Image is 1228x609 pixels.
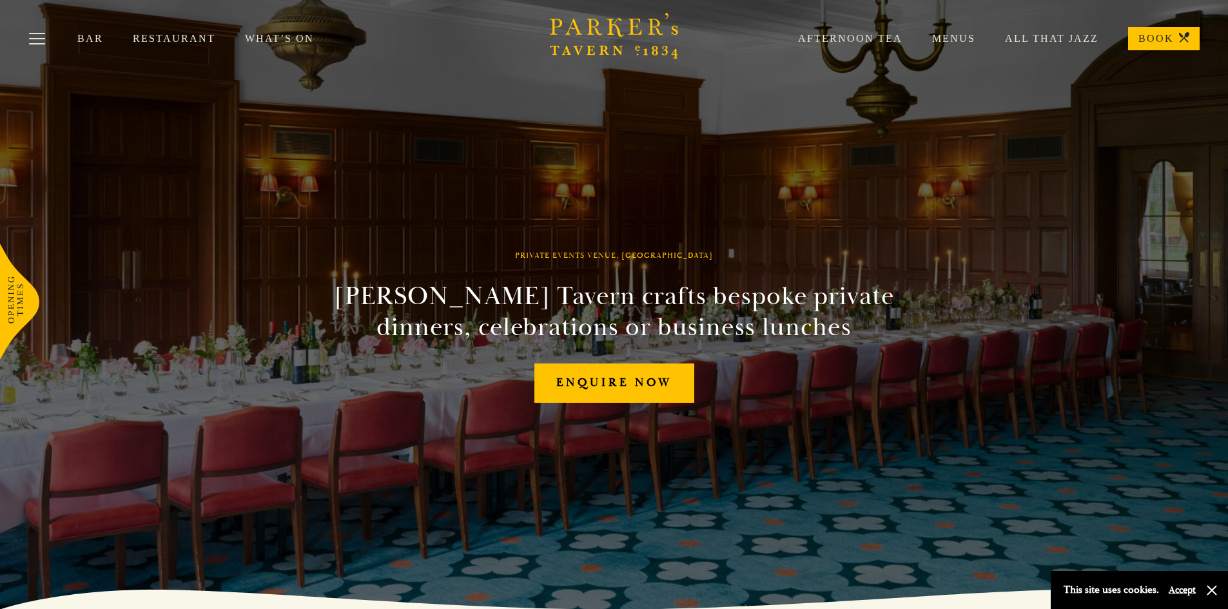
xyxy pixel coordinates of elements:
[1064,581,1159,599] p: This site uses cookies.
[320,281,908,343] h2: [PERSON_NAME] Tavern crafts bespoke private dinners, celebrations or business lunches
[1205,584,1218,597] button: Close and accept
[534,363,694,403] a: Enquire now
[515,251,713,260] h1: Private Events Venue, [GEOGRAPHIC_DATA]
[1169,584,1196,596] button: Accept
